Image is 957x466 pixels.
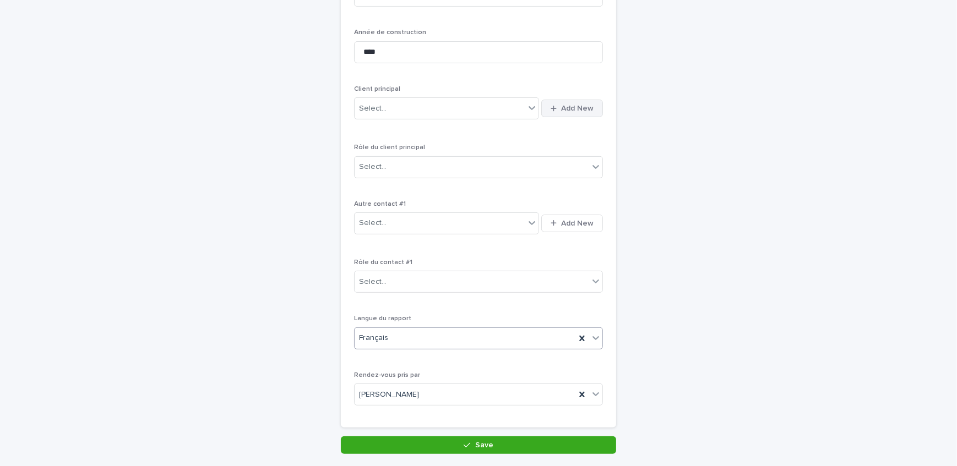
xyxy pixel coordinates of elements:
div: Select... [359,103,387,114]
span: [PERSON_NAME] [359,389,419,401]
span: Rôle du contact #1 [354,259,412,266]
span: Langue du rapport [354,315,411,322]
button: Add New [541,215,603,232]
button: Save [341,436,616,454]
span: Rôle du client principal [354,144,425,151]
span: Année de construction [354,29,426,36]
div: Select... [359,217,387,229]
div: Select... [359,161,387,173]
span: Français [359,332,388,344]
div: Select... [359,276,387,288]
span: Add New [561,220,594,227]
span: Autre contact #1 [354,201,406,207]
span: Client principal [354,86,400,92]
span: Save [475,441,493,449]
span: Rendez-vous pris par [354,372,420,379]
span: Add New [561,105,594,112]
button: Add New [541,100,603,117]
